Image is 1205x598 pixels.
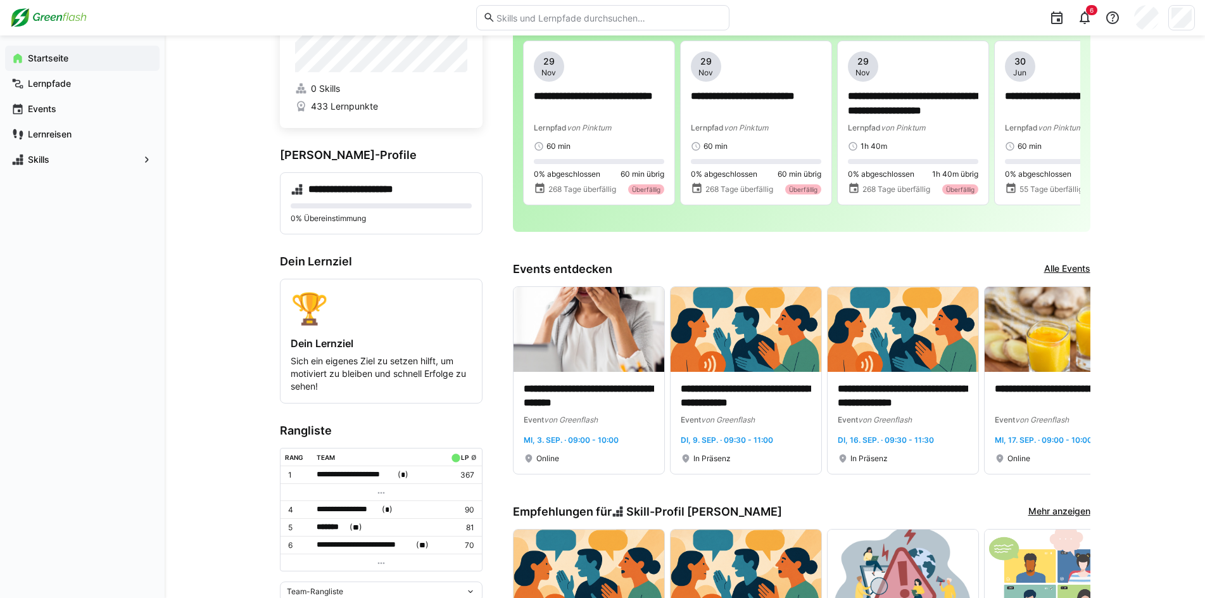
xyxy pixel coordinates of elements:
span: 60 min [546,141,571,151]
span: 0% abgeschlossen [1005,169,1071,179]
span: 0 Skills [311,82,340,95]
h3: [PERSON_NAME]-Profile [280,148,483,162]
h3: Rangliste [280,424,483,438]
span: von Greenflash [544,415,598,424]
span: In Präsenz [850,454,888,464]
input: Skills und Lernpfade durchsuchen… [495,12,722,23]
span: In Präsenz [693,454,731,464]
img: image [985,287,1135,372]
span: 268 Tage überfällig [862,184,930,194]
p: Sich ein eigenes Ziel zu setzen hilft, um motiviert zu bleiben und schnell Erfolge zu sehen! [291,355,472,393]
div: Überfällig [628,184,664,194]
span: Mi, 3. Sep. · 09:00 - 10:00 [524,435,619,445]
span: von Pinktum [724,123,768,132]
a: ø [471,451,477,462]
span: 268 Tage überfällig [548,184,616,194]
span: von Greenflash [858,415,912,424]
span: 0% abgeschlossen [691,169,757,179]
span: 60 min übrig [778,169,821,179]
span: 0% abgeschlossen [848,169,914,179]
span: Online [1007,454,1030,464]
span: von Pinktum [567,123,611,132]
span: ( ) [382,503,393,516]
img: image [828,287,978,372]
span: von Greenflash [1015,415,1069,424]
span: ( ) [350,521,362,534]
p: 70 [448,540,474,550]
p: 6 [288,540,307,550]
span: Online [536,454,559,464]
span: ( ) [398,468,408,481]
a: Alle Events [1044,262,1090,276]
p: 1 [288,470,307,480]
p: 367 [448,470,474,480]
span: 1h 40m übrig [932,169,978,179]
span: 29 [700,55,712,68]
span: Lernpfad [1005,123,1038,132]
div: Rang [285,454,303,461]
span: Di, 16. Sep. · 09:30 - 11:30 [838,435,934,445]
div: Team [317,454,335,461]
span: Event [524,415,544,424]
span: ( ) [416,538,429,552]
span: 29 [543,55,555,68]
p: 90 [448,505,474,515]
span: Jun [1013,68,1026,78]
span: 60 min [703,141,728,151]
span: Event [681,415,701,424]
span: von Pinktum [1038,123,1082,132]
img: image [514,287,664,372]
div: 🏆 [291,289,472,327]
span: 0% abgeschlossen [534,169,600,179]
span: 1h 40m [861,141,887,151]
span: 55 Tage überfällig [1019,184,1083,194]
h3: Dein Lernziel [280,255,483,269]
a: 0 Skills [295,82,467,95]
span: Mi, 17. Sep. · 09:00 - 10:00 [995,435,1092,445]
h4: Dein Lernziel [291,337,472,350]
span: 433 Lernpunkte [311,100,378,113]
div: LP [461,454,469,461]
h3: Empfehlungen für [513,505,783,519]
span: Nov [855,68,870,78]
span: Lernpfad [691,123,724,132]
span: Lernpfad [848,123,881,132]
span: Team-Rangliste [287,587,343,597]
span: von Pinktum [881,123,925,132]
a: Mehr anzeigen [1028,505,1090,519]
span: Skill-Profil [PERSON_NAME] [626,505,782,519]
span: 268 Tage überfällig [705,184,773,194]
img: image [671,287,821,372]
span: Di, 9. Sep. · 09:30 - 11:00 [681,435,773,445]
p: 5 [288,523,307,533]
p: 0% Übereinstimmung [291,213,472,224]
span: Event [995,415,1015,424]
span: 30 [1014,55,1026,68]
span: 29 [857,55,869,68]
span: Nov [698,68,713,78]
span: 60 min übrig [621,169,664,179]
div: Überfällig [942,184,978,194]
p: 4 [288,505,307,515]
h3: Events entdecken [513,262,612,276]
span: 6 [1090,6,1094,14]
p: 81 [448,523,474,533]
span: Lernpfad [534,123,567,132]
span: 60 min [1018,141,1042,151]
div: Überfällig [785,184,821,194]
span: Nov [541,68,556,78]
span: von Greenflash [701,415,755,424]
span: Event [838,415,858,424]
